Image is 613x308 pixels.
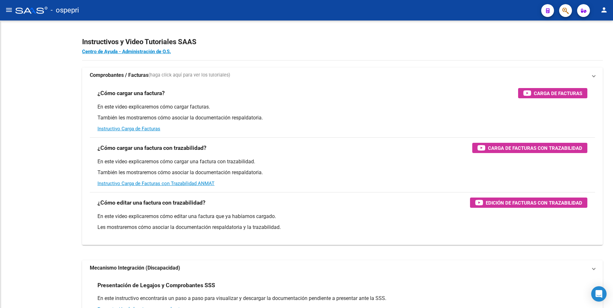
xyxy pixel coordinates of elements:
span: - ospepri [51,3,79,17]
p: También les mostraremos cómo asociar la documentación respaldatoria. [97,114,587,121]
p: En este instructivo encontrarás un paso a paso para visualizar y descargar la documentación pendi... [97,295,587,302]
button: Carga de Facturas [518,88,587,98]
div: Open Intercom Messenger [591,286,607,302]
span: Carga de Facturas [534,89,582,97]
mat-icon: menu [5,6,13,14]
h3: ¿Cómo editar una factura con trazabilidad? [97,198,206,207]
a: Centro de Ayuda - Administración de O.S. [82,49,171,54]
mat-expansion-panel-header: Mecanismo Integración (Discapacidad) [82,260,603,276]
h2: Instructivos y Video Tutoriales SAAS [82,36,603,48]
h3: ¿Cómo cargar una factura con trazabilidad? [97,143,206,152]
h3: Presentación de Legajos y Comprobantes SSS [97,281,215,290]
mat-expansion-panel-header: Comprobantes / Facturas(haga click aquí para ver los tutoriales) [82,68,603,83]
p: En este video explicaremos cómo cargar facturas. [97,103,587,110]
p: Les mostraremos cómo asociar la documentación respaldatoria y la trazabilidad. [97,224,587,231]
span: (haga click aquí para ver los tutoriales) [148,72,230,79]
h3: ¿Cómo cargar una factura? [97,89,165,98]
button: Edición de Facturas con Trazabilidad [470,198,587,208]
strong: Mecanismo Integración (Discapacidad) [90,264,180,272]
p: También les mostraremos cómo asociar la documentación respaldatoria. [97,169,587,176]
mat-icon: person [600,6,608,14]
span: Edición de Facturas con Trazabilidad [486,199,582,207]
a: Instructivo Carga de Facturas [97,126,160,132]
p: En este video explicaremos cómo editar una factura que ya habíamos cargado. [97,213,587,220]
div: Comprobantes / Facturas(haga click aquí para ver los tutoriales) [82,83,603,245]
strong: Comprobantes / Facturas [90,72,148,79]
button: Carga de Facturas con Trazabilidad [472,143,587,153]
span: Carga de Facturas con Trazabilidad [488,144,582,152]
p: En este video explicaremos cómo cargar una factura con trazabilidad. [97,158,587,165]
a: Instructivo Carga de Facturas con Trazabilidad ANMAT [97,181,214,186]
